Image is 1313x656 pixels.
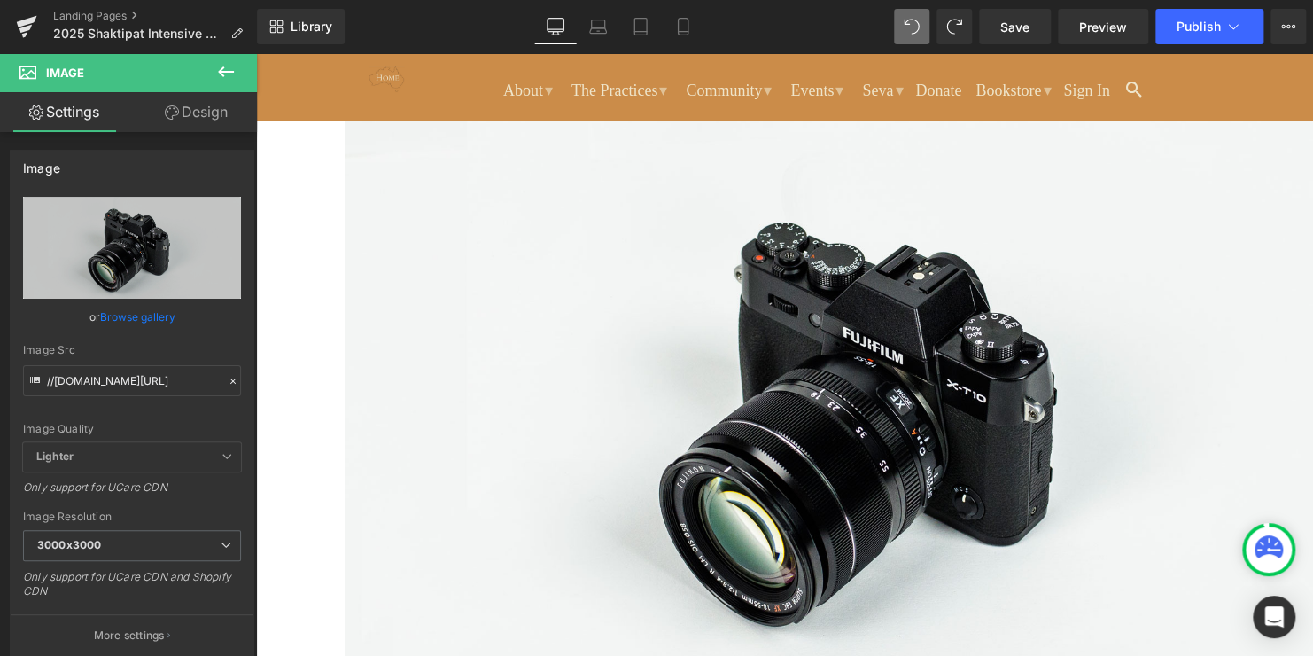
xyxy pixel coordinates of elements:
[534,9,577,44] a: Desktop
[36,449,74,463] b: Lighter
[403,28,411,46] span: ▾
[600,19,651,53] a: Seva▾
[23,344,241,356] div: Image Src
[1177,20,1221,34] span: Publish
[1079,18,1127,36] span: Preview
[619,9,662,44] a: Tablet
[579,28,587,46] span: ▾
[23,151,60,176] div: Image
[289,28,297,46] span: ▾
[11,614,253,656] button: More settings
[309,19,416,53] a: The Practices▾
[46,66,84,80] span: Image
[423,19,520,53] a: Community▾
[291,19,332,35] span: Library
[787,28,795,46] span: ▾
[23,480,241,506] div: Only support for UCare CDN
[23,365,241,396] input: Link
[508,28,516,46] span: ▾
[257,9,345,44] a: New Library
[100,301,175,332] a: Browse gallery
[23,511,241,523] div: Image Resolution
[936,9,972,44] button: Redo
[132,92,260,132] a: Design
[53,9,257,23] a: Landing Pages
[577,9,619,44] a: Laptop
[37,538,101,551] b: 3000x3000
[94,628,165,644] p: More settings
[1000,18,1029,36] span: Save
[23,308,241,326] div: or
[1270,9,1306,44] button: More
[241,19,301,53] a: About▾
[23,570,241,610] div: Only support for UCare CDN and Shopify CDN
[807,28,854,53] a: Sign In
[713,19,799,53] a: Bookstore▾
[528,19,592,53] a: Events▾
[870,27,890,53] a: Search
[113,13,148,39] img: The Siddha Yoga Foundation Limited
[894,9,929,44] button: Undo
[662,9,704,44] a: Mobile
[1155,9,1263,44] button: Publish
[659,28,705,53] a: Donate
[639,28,647,46] span: ▾
[53,27,223,41] span: 2025 Shaktipat Intensive Landing
[1253,596,1295,638] div: Open Intercom Messenger
[1058,9,1148,44] a: Preview
[23,423,241,435] div: Image Quality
